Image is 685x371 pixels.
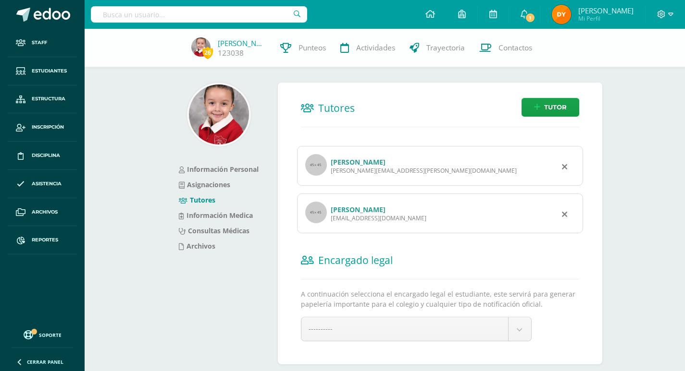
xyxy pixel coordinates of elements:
a: Información Personal [179,165,259,174]
a: [PERSON_NAME] [331,157,386,167]
span: Soporte [39,332,62,338]
span: ---------- [309,324,333,333]
a: Archivos [8,198,77,227]
a: Soporte [12,328,73,341]
a: Punteos [273,29,333,67]
a: ---------- [301,317,531,341]
a: Contactos [472,29,539,67]
span: Punteos [299,43,326,53]
span: 26 [202,47,213,59]
a: Inscripción [8,113,77,142]
a: Tutor [522,98,579,117]
img: d2d9ec90b562480669958d42310a179d.png [189,84,249,144]
div: [EMAIL_ADDRESS][DOMAIN_NAME] [331,214,426,222]
div: Remover [562,208,567,219]
span: [PERSON_NAME] [578,6,634,15]
a: [PERSON_NAME] [218,38,266,48]
p: A continuación selecciona el encargado legal el estudiante, este servirá para generar papelería i... [301,289,579,309]
div: Remover [562,160,567,172]
span: 1 [524,12,535,23]
span: Tutores [318,101,355,115]
span: Asistencia [32,180,62,188]
span: Archivos [32,208,58,216]
span: Estudiantes [32,67,67,75]
a: Disciplina [8,142,77,170]
span: Contactos [498,43,532,53]
img: 037b6ea60564a67d0a4f148695f9261a.png [552,5,571,24]
a: Información Medica [179,211,253,220]
a: Reportes [8,226,77,254]
img: profile image [305,202,327,223]
a: Asignaciones [179,180,230,189]
img: profile image [305,154,327,176]
span: Trayectoria [426,43,465,53]
a: Estudiantes [8,57,77,85]
span: Inscripción [32,123,64,131]
a: Trayectoria [402,29,472,67]
span: Estructura [32,95,65,103]
a: Asistencia [8,170,77,198]
a: Actividades [333,29,402,67]
span: Reportes [32,236,58,244]
span: Disciplina [32,152,60,159]
a: Staff [8,29,77,57]
span: Actividades [356,43,395,53]
div: [PERSON_NAME][EMAIL_ADDRESS][PERSON_NAME][DOMAIN_NAME] [331,167,517,175]
input: Busca un usuario... [91,6,307,23]
a: 123038 [218,48,244,58]
span: Cerrar panel [27,359,63,365]
span: Tutor [544,98,567,116]
span: Staff [32,39,47,47]
span: Mi Perfil [578,14,634,23]
a: [PERSON_NAME] [331,205,386,214]
img: f3947375a0bab4d42d4d6fe3f5f753e7.png [191,37,211,57]
a: Consultas Médicas [179,226,249,235]
a: Archivos [179,241,215,251]
a: Tutores [179,195,215,204]
span: Encargado legal [318,253,393,267]
a: Estructura [8,85,77,114]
